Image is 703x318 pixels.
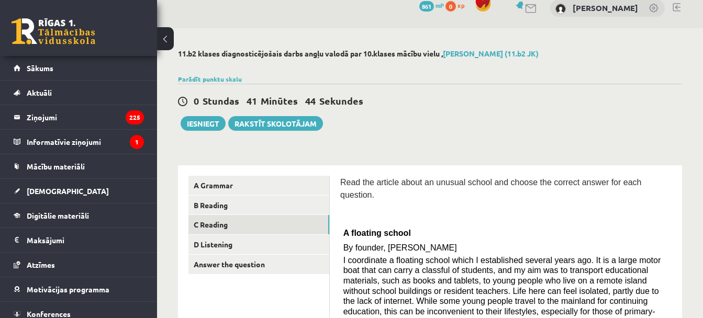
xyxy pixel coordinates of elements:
[27,105,144,129] legend: Ziņojumi
[188,235,329,254] a: D Listening
[14,228,144,252] a: Maksājumi
[14,203,144,228] a: Digitālie materiāli
[305,95,316,107] span: 44
[443,49,539,58] a: [PERSON_NAME] (11.b2 JK)
[188,176,329,195] a: A Grammar
[14,277,144,301] a: Motivācijas programma
[340,178,641,199] span: Read the article about an unusual school and choose the correct answer for each question.
[27,211,89,220] span: Digitālie materiāli
[27,228,144,252] legend: Maksājumi
[343,243,457,252] span: By founder, [PERSON_NAME]
[27,130,144,154] legend: Informatīvie ziņojumi
[436,1,444,9] span: mP
[12,18,95,44] a: Rīgas 1. Tālmācības vidusskola
[27,88,52,97] span: Aktuāli
[27,162,85,171] span: Mācību materiāli
[555,4,566,14] img: Nikola Muižniece
[573,3,638,13] a: [PERSON_NAME]
[194,95,199,107] span: 0
[14,56,144,80] a: Sākums
[319,95,363,107] span: Sekundes
[27,260,55,269] span: Atzīmes
[14,105,144,129] a: Ziņojumi225
[457,1,464,9] span: xp
[247,95,257,107] span: 41
[27,63,53,73] span: Sākums
[178,75,242,83] a: Parādīt punktu skalu
[419,1,434,12] span: 861
[181,116,226,131] button: Iesniegt
[14,130,144,154] a: Informatīvie ziņojumi1
[27,186,109,196] span: [DEMOGRAPHIC_DATA]
[130,135,144,149] i: 1
[228,116,323,131] a: Rakstīt skolotājam
[419,1,444,9] a: 861 mP
[203,95,239,107] span: Stundas
[14,179,144,203] a: [DEMOGRAPHIC_DATA]
[126,110,144,124] i: 225
[261,95,298,107] span: Minūtes
[188,255,329,274] a: Answer the question
[343,229,411,237] span: A floating school
[445,1,456,12] span: 0
[14,81,144,105] a: Aktuāli
[178,49,682,58] h2: 11.b2 klases diagnosticējošais darbs angļu valodā par 10.klases mācību vielu ,
[445,1,470,9] a: 0 xp
[188,215,329,234] a: C Reading
[188,196,329,215] a: B Reading
[14,253,144,277] a: Atzīmes
[14,154,144,178] a: Mācību materiāli
[27,285,109,294] span: Motivācijas programma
